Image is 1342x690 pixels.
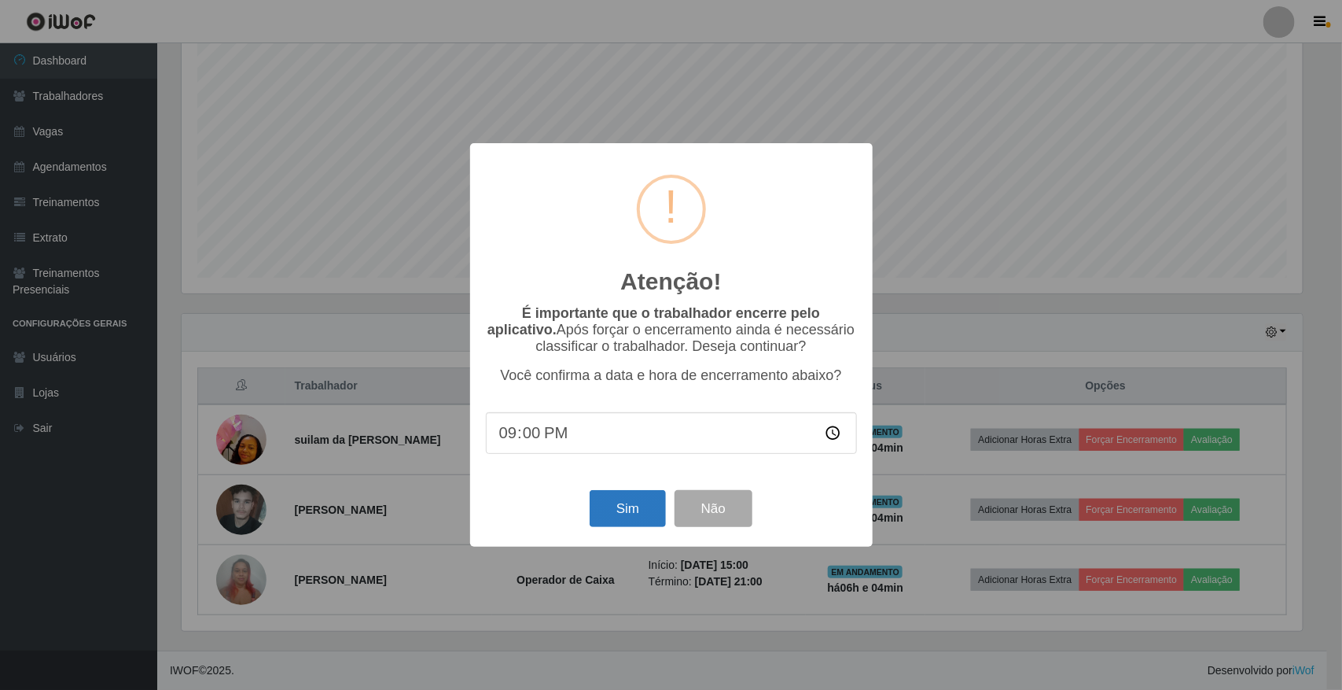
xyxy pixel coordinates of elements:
[487,305,820,338] b: É importante que o trabalhador encerre pelo aplicativo.
[675,490,752,527] button: Não
[486,305,857,355] p: Após forçar o encerramento ainda é necessário classificar o trabalhador. Deseja continuar?
[486,367,857,384] p: Você confirma a data e hora de encerramento abaixo?
[590,490,666,527] button: Sim
[620,268,721,296] h2: Atenção!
